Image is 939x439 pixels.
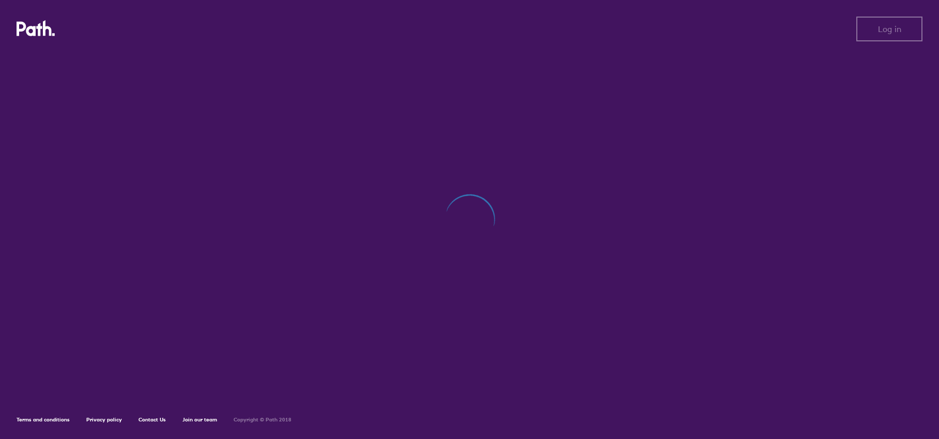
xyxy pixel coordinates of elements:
span: Log in [878,24,901,34]
h6: Copyright © Path 2018 [234,417,291,423]
a: Privacy policy [86,416,122,423]
a: Contact Us [138,416,166,423]
a: Join our team [182,416,217,423]
button: Log in [856,17,922,41]
a: Terms and conditions [17,416,70,423]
